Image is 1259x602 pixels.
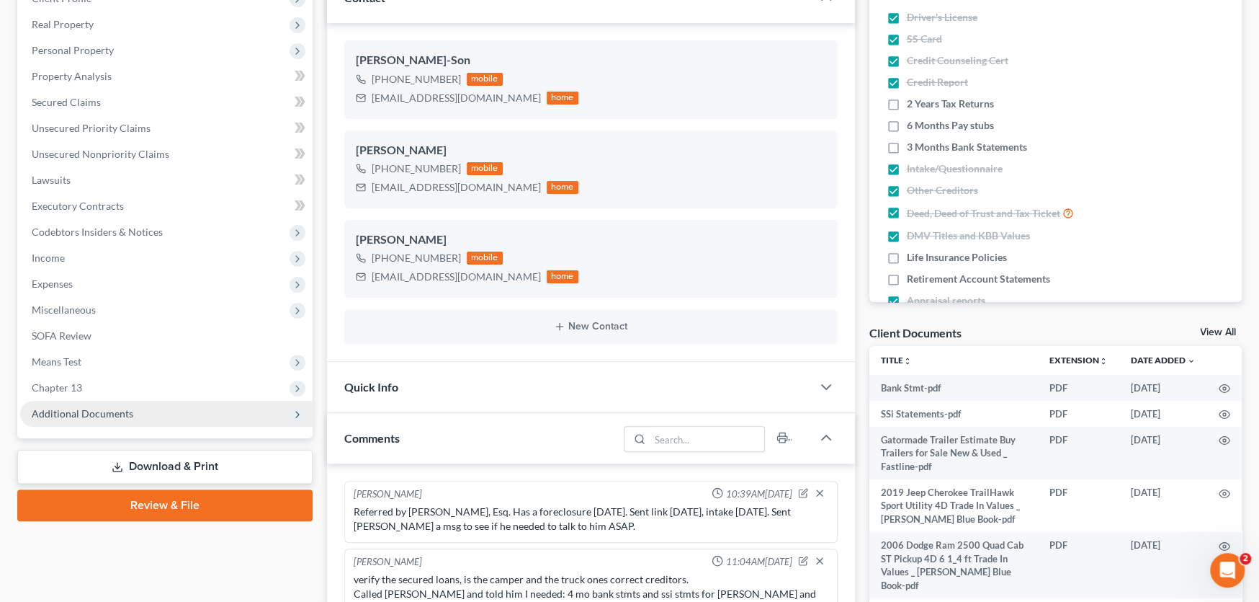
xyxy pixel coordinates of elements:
[32,304,96,316] span: Miscellaneous
[20,323,313,349] a: SOFA Review
[869,427,1039,479] td: Gatormade Trailer Estimate Buy Trailers for Sale New & Used _ Fastline-pdf
[1099,357,1108,366] i: unfold_more
[344,431,400,445] span: Comments
[1038,479,1119,532] td: PDF
[907,32,942,46] span: SS Card
[726,555,792,569] span: 11:04AM[DATE]
[20,193,313,219] a: Executory Contracts
[32,407,133,420] span: Additional Documents
[344,380,398,394] span: Quick Info
[356,231,826,249] div: [PERSON_NAME]
[32,70,112,82] span: Property Analysis
[869,401,1039,427] td: SSi Statements-pdf
[32,355,81,368] span: Means Test
[1119,401,1207,427] td: [DATE]
[32,96,101,108] span: Secured Claims
[32,122,151,134] span: Unsecured Priority Claims
[17,490,313,521] a: Review & File
[1131,355,1196,366] a: Date Added expand_more
[1038,401,1119,427] td: PDF
[869,375,1039,401] td: Bank Stmt-pdf
[881,355,912,366] a: Titleunfold_more
[1240,553,1251,565] span: 2
[32,226,163,238] span: Codebtors Insiders & Notices
[903,357,912,366] i: unfold_more
[907,206,1060,221] span: Deed, Deed of Trust and Tax Ticket
[907,183,978,198] span: Other Creditors
[372,72,461,87] div: [PHONE_NUMBER]
[726,487,792,501] span: 10:39AM[DATE]
[356,321,826,332] button: New Contact
[907,10,977,25] span: Driver's License
[1038,375,1119,401] td: PDF
[907,293,985,308] span: Appraisal reports
[17,450,313,484] a: Download & Print
[1119,479,1207,532] td: [DATE]
[907,250,1007,265] span: Life Insurance Policies
[907,118,994,133] span: 6 Months Pay stubs
[907,272,1050,286] span: Retirement Account Statements
[372,161,461,176] div: [PHONE_NUMBER]
[869,479,1039,532] td: 2019 Jeep Cherokee TrailHawk Sport Utility 4D Trade In Values _ [PERSON_NAME] Blue Book-pdf
[32,381,82,394] span: Chapter 13
[32,44,114,56] span: Personal Property
[907,140,1027,154] span: 3 Months Bank Statements
[372,251,461,265] div: [PHONE_NUMBER]
[547,181,578,194] div: home
[32,148,169,160] span: Unsecured Nonpriority Claims
[1119,427,1207,479] td: [DATE]
[32,200,124,212] span: Executory Contracts
[354,555,422,570] div: [PERSON_NAME]
[907,75,968,89] span: Credit Report
[356,52,826,69] div: [PERSON_NAME]-Son
[20,167,313,193] a: Lawsuits
[372,270,541,284] div: [EMAIL_ADDRESS][DOMAIN_NAME]
[907,229,1030,243] span: DMV Titles and KBB Values
[372,180,541,195] div: [EMAIL_ADDRESS][DOMAIN_NAME]
[907,161,1003,176] span: Intake/Questionnaire
[1210,553,1245,588] iframe: Intercom live chat
[1119,375,1207,401] td: [DATE]
[907,53,1008,68] span: Credit Counseling Cert
[650,427,764,451] input: Search...
[32,329,91,342] span: SOFA Review
[467,73,503,86] div: mobile
[20,115,313,141] a: Unsecured Priority Claims
[467,162,503,175] div: mobile
[869,325,962,340] div: Client Documents
[907,97,994,111] span: 2 Years Tax Returns
[354,505,828,534] div: Referred by [PERSON_NAME], Esq. Has a foreclosure [DATE]. Sent link [DATE], intake [DATE]. Sent [...
[1187,357,1196,366] i: expand_more
[1119,532,1207,598] td: [DATE]
[354,487,422,502] div: [PERSON_NAME]
[467,252,503,265] div: mobile
[869,532,1039,598] td: 2006 Dodge Ram 2500 Quad Cab ST Pickup 4D 6 1_4 ft Trade In Values _ [PERSON_NAME] Blue Book-pdf
[356,142,826,159] div: [PERSON_NAME]
[547,92,578,105] div: home
[32,252,65,264] span: Income
[1200,327,1236,337] a: View All
[32,18,94,30] span: Real Property
[20,63,313,89] a: Property Analysis
[20,141,313,167] a: Unsecured Nonpriority Claims
[1049,355,1108,366] a: Extensionunfold_more
[1038,532,1119,598] td: PDF
[372,91,541,105] div: [EMAIL_ADDRESS][DOMAIN_NAME]
[32,278,73,290] span: Expenses
[1038,427,1119,479] td: PDF
[20,89,313,115] a: Secured Claims
[32,174,71,186] span: Lawsuits
[547,270,578,283] div: home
